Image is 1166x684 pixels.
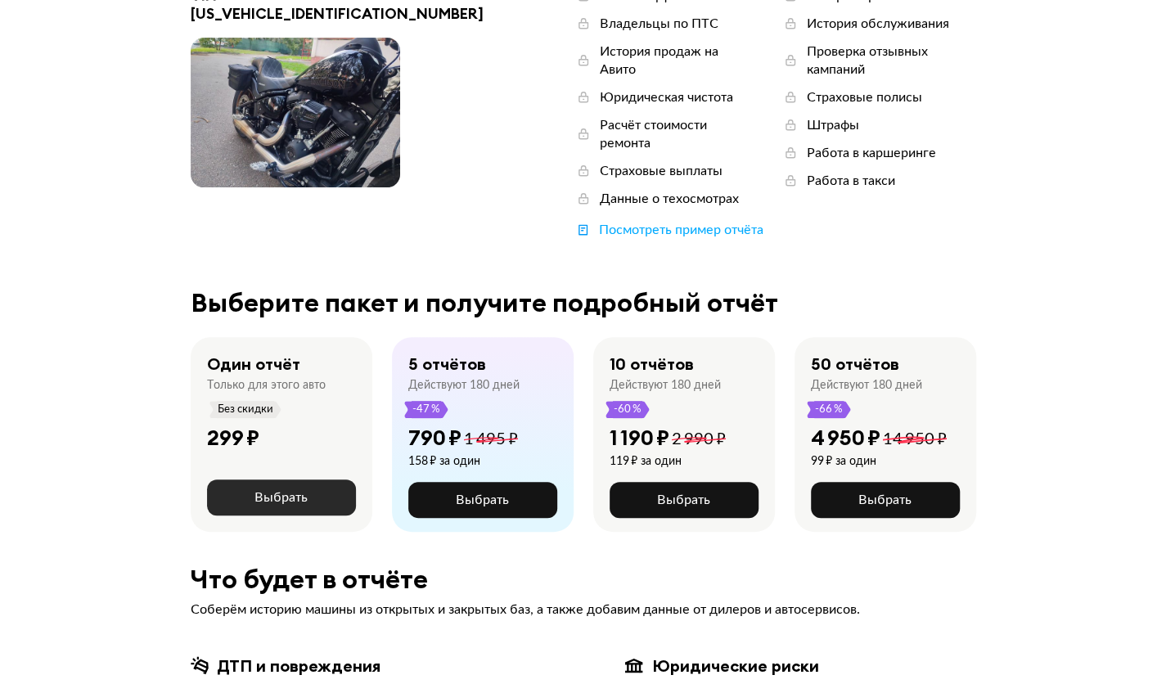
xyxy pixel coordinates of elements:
div: Выберите пакет и получите подробный отчёт [191,288,976,317]
div: 4 950 ₽ [811,425,880,451]
div: Проверка отзывных кампаний [807,43,976,79]
button: Выбрать [610,482,759,518]
div: 99 ₽ за один [811,454,947,469]
div: Штрафы [807,116,859,134]
span: Выбрать [657,493,710,506]
button: Выбрать [811,482,960,518]
div: Действуют 180 дней [610,378,721,393]
span: Выбрать [456,493,509,506]
div: 1 190 ₽ [610,425,669,451]
a: Посмотреть пример отчёта [575,221,763,239]
div: Что будет в отчёте [191,565,976,594]
div: Юридические риски [652,655,819,677]
button: Выбрать [408,482,557,518]
div: Работа в каршеринге [807,144,936,162]
div: Расчёт стоимости ремонта [600,116,749,152]
div: Соберём историю машины из открытых и закрытых баз, а также добавим данные от дилеров и автосервисов. [191,601,976,619]
span: -60 % [613,401,642,418]
span: 1 495 ₽ [464,431,518,448]
div: Один отчёт [207,353,300,375]
span: -47 % [412,401,441,418]
div: Действуют 180 дней [811,378,922,393]
div: 10 отчётов [610,353,694,375]
button: Выбрать [207,479,356,515]
span: Без скидки [217,401,274,418]
div: Владельцы по ПТС [600,15,718,33]
div: Страховые выплаты [600,162,723,180]
div: 790 ₽ [408,425,461,451]
div: История продаж на Авито [600,43,749,79]
div: Работа в такси [807,172,895,190]
div: Страховые полисы [807,88,922,106]
span: 2 990 ₽ [672,431,726,448]
div: Посмотреть пример отчёта [599,221,763,239]
div: 119 ₽ за один [610,454,726,469]
div: Данные о техосмотрах [600,190,739,208]
div: Юридическая чистота [600,88,733,106]
div: Только для этого авто [207,378,326,393]
div: ДТП и повреждения [217,655,380,677]
div: 5 отчётов [408,353,486,375]
div: История обслуживания [807,15,949,33]
div: Действуют 180 дней [408,378,520,393]
span: -66 % [814,401,844,418]
div: 50 отчётов [811,353,899,375]
span: Выбрать [254,491,308,504]
div: 158 ₽ за один [408,454,518,469]
span: Выбрать [858,493,912,506]
span: 14 950 ₽ [883,431,947,448]
div: 299 ₽ [207,425,259,451]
